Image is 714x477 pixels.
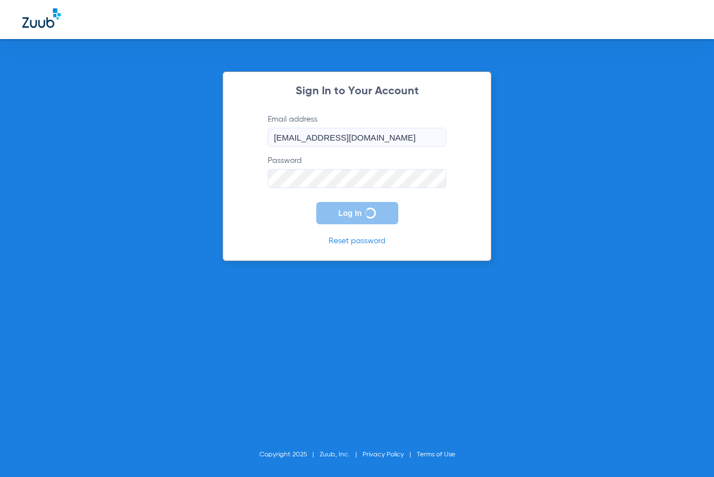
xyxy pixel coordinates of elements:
a: Reset password [329,237,385,245]
img: Zuub Logo [22,8,61,28]
li: Copyright 2025 [259,449,320,460]
a: Terms of Use [417,451,455,458]
iframe: Chat Widget [658,423,714,477]
label: Email address [268,114,446,147]
h2: Sign In to Your Account [251,86,463,97]
label: Password [268,155,446,188]
span: Log In [339,209,362,218]
li: Zuub, Inc. [320,449,363,460]
input: Email address [268,128,446,147]
input: Password [268,169,446,188]
button: Log In [316,202,398,224]
a: Privacy Policy [363,451,404,458]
